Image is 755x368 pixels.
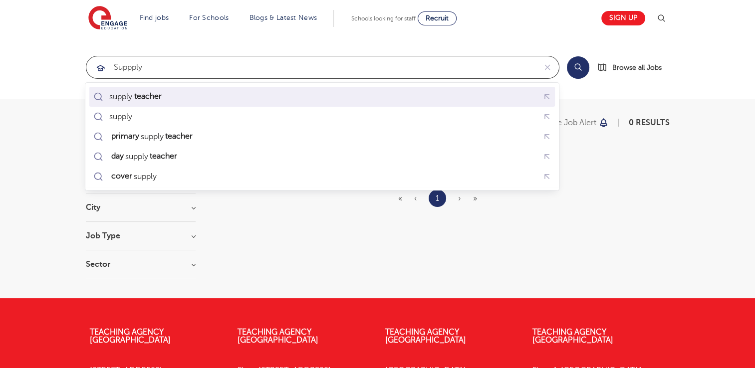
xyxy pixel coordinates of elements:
a: Teaching Agency [GEOGRAPHIC_DATA] [532,328,613,345]
h3: Job Type [86,232,196,240]
a: Browse all Jobs [597,62,670,73]
div: Submit [86,56,559,79]
mark: primary [109,130,140,142]
button: Fill query with "day supply teacher" [539,149,555,164]
a: Recruit [418,11,457,25]
button: Clear [536,56,559,78]
a: Blogs & Latest News [250,14,317,21]
div: supply [109,132,194,142]
button: Fill query with "primary supply teacher" [539,129,555,144]
span: Browse all Jobs [612,62,662,73]
a: Teaching Agency [GEOGRAPHIC_DATA] [385,328,466,345]
button: Search [567,56,589,79]
span: ‹ [414,194,417,203]
h3: City [86,203,196,211]
h3: Sector [86,260,196,268]
a: For Schools [189,14,229,21]
button: Fill query with "supply" [539,109,555,124]
mark: teacher [132,90,163,102]
mark: teacher [148,150,179,162]
ul: Submit [89,87,555,186]
a: Teaching Agency [GEOGRAPHIC_DATA] [90,328,171,345]
span: Recruit [426,14,449,22]
button: Fill query with "supply teacher" [539,89,555,104]
span: 0 results [629,118,670,127]
span: » [473,194,477,203]
div: supply [109,92,163,102]
span: Schools looking for staff [351,15,416,22]
mark: teacher [164,130,194,142]
div: supply [109,172,156,182]
a: Sign up [601,11,645,25]
span: › [458,194,461,203]
p: Save job alert [545,119,596,127]
mark: cover [109,170,133,182]
div: supply [109,112,132,122]
a: Teaching Agency [GEOGRAPHIC_DATA] [238,328,318,345]
img: Engage Education [88,6,127,31]
div: supply [109,152,179,162]
mark: day [109,150,125,162]
input: Submit [86,56,536,78]
a: 1 [436,192,439,205]
span: « [398,194,402,203]
button: Save job alert [545,119,609,127]
button: Fill query with "cover supply" [539,169,555,184]
a: Find jobs [140,14,169,21]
